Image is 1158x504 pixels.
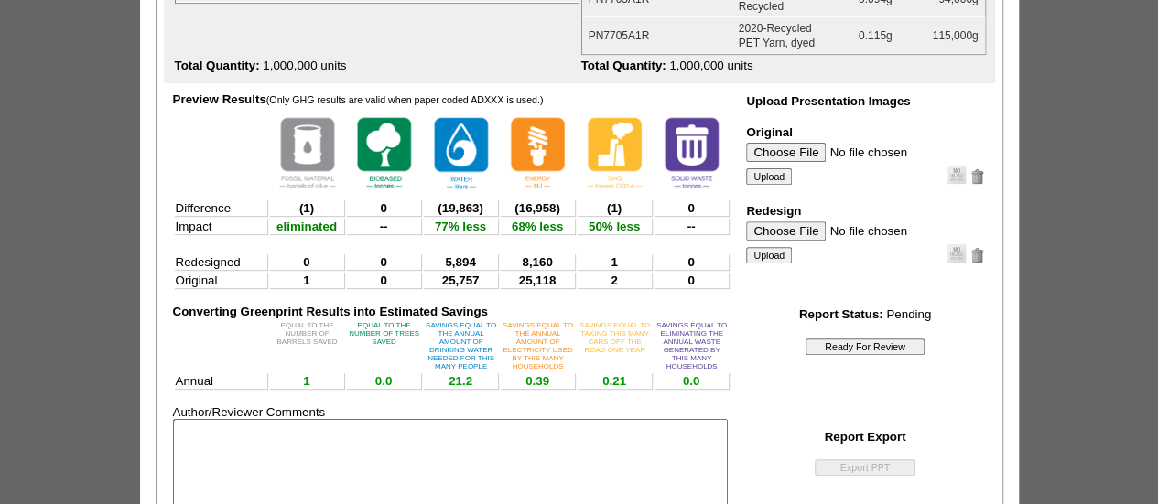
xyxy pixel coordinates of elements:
img: Energy_Metric.png [502,109,575,197]
span: 1 [303,374,309,388]
b: Report Export [824,430,905,444]
img: Bio_Metric.png [348,109,421,197]
span: 1,000,000 units [263,59,346,72]
span: Upload Presentation Images [746,94,910,108]
span: 0.21 [602,374,626,388]
input: Export PPT [815,459,915,476]
td: Impact [175,219,268,235]
span: EQUAL TO THE NUMBER OF TREES SAVED [349,321,419,346]
span: 1,000,000 units [669,59,752,72]
span: Total Quantity: [581,59,666,72]
td: Difference [175,200,268,217]
td: Original [175,273,268,289]
span: 0.0 [375,374,393,388]
span: 0 [380,201,386,215]
span: Redesign [746,204,801,218]
span: (Only GHG results are valid when paper coded ADXXX is used.) [266,94,544,105]
img: SolidWaste_Metric.png [655,109,729,197]
span: 0 [687,273,694,287]
span: Original [746,125,792,139]
input: Ready For Review [806,338,925,355]
span: Preview Results [173,92,544,106]
input: Upload [746,247,792,263]
span: (1) [607,201,622,215]
span: 0 [687,255,694,269]
img: Fossil.png [271,109,344,197]
span: 50% less [589,220,640,233]
span: Author/Reviewer Comments [173,405,326,419]
span: 1 [611,255,617,269]
span: Report Status: [799,307,883,321]
span: -- [380,220,388,233]
img: Water_Metric.png [425,109,498,198]
span: 2 [611,273,617,287]
span: 0 [687,201,694,215]
span: Converting Greenprint Results into Estimated Savings [173,305,488,318]
span: SAVINGS EQUAL TO THE ANNUAL AMOUNT OF ELECTRICITY USED BY THIS MANY HOUSEHOLDS [503,321,573,370]
input: Delete Redesign Image [969,248,984,263]
span: 68% less [512,220,563,233]
td: Annual [175,373,268,390]
img: GHG.png [579,109,652,197]
span: SAVINGS EQUAL TO THE ANNUAL AMOUNT OF DRINKING WATER NEEDED FOR THIS MANY PEOPLE [426,321,496,370]
span: 8,160 [522,255,552,269]
span: 25,757 [442,273,480,287]
input: Delete Original Image [969,169,984,184]
span: EQUAL TO THE NUMBER OF BARRELS SAVED [276,321,337,346]
span: -- [687,220,696,233]
span: 0.0 [683,374,700,388]
span: (19,863) [438,201,483,215]
span: Total Quantity: [175,59,260,72]
span: 25,118 [519,273,557,287]
img: NoImageAvailable.jpg [947,166,966,184]
td: Redesigned [175,254,268,271]
span: 77% less [435,220,486,233]
td: 115,000g [899,17,985,54]
span: Pending [886,307,931,321]
span: SAVINGS EQUAL TO ELIMINATING THE ANNUAL WASTE GENERATED BY THIS MANY HOUSEHOLDS [656,321,727,370]
td: PN7705A1R [582,17,732,54]
span: 21.2 [449,374,472,388]
span: 0 [380,273,386,287]
span: (16,958) [514,201,560,215]
span: SAVINGS EQUAL TO TAKING THIS MANY CARS OFF THE ROAD ONE YEAR [579,321,650,354]
span: 0 [380,255,386,269]
span: 5,894 [445,255,475,269]
td: 0.115g [831,17,899,54]
input: Upload [746,168,792,185]
span: 0 [303,255,309,269]
span: (1) [299,201,314,215]
td: 2020-Recycled PET Yarn, dyed [732,17,831,54]
img: NoImageAvailable.jpg [947,244,966,263]
span: eliminated [276,220,337,233]
span: 0.39 [525,374,549,388]
span: 1 [303,273,309,287]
